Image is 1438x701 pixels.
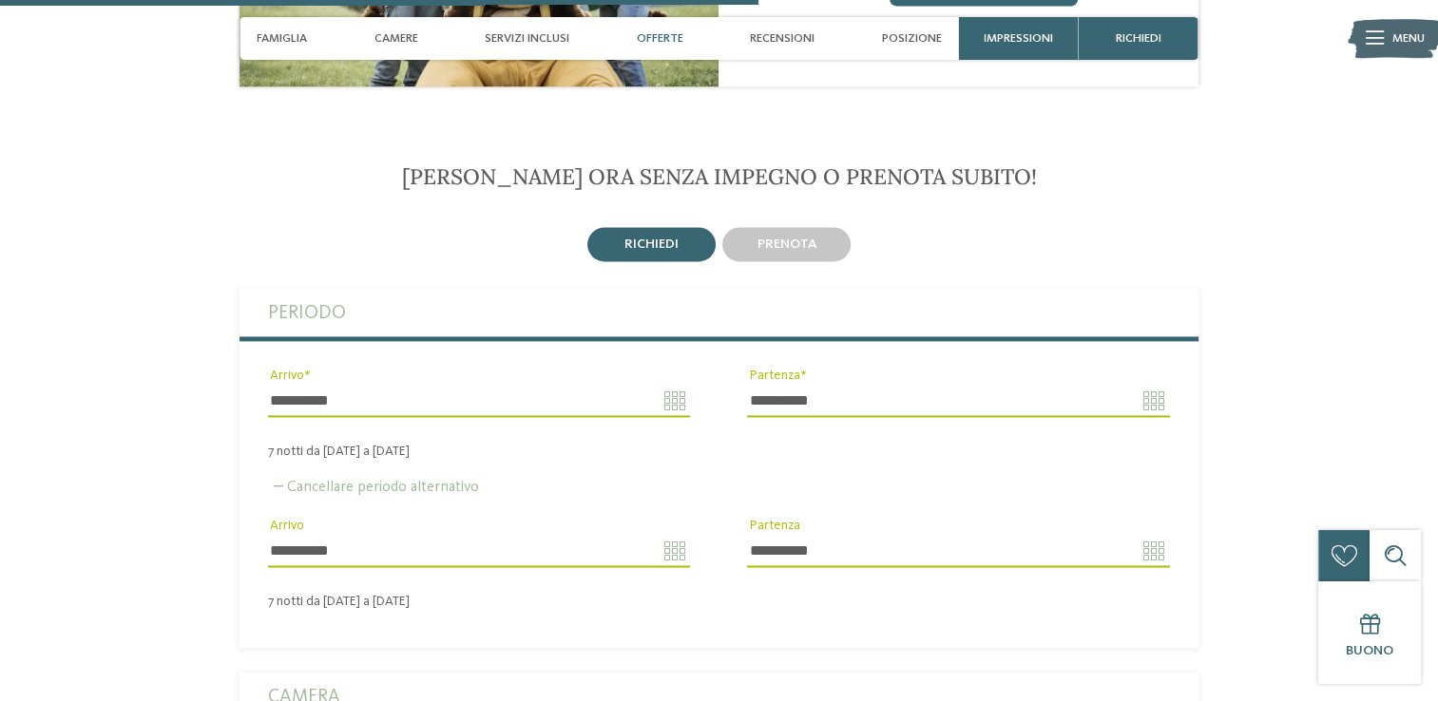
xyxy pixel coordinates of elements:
[485,31,569,46] span: Servizi inclusi
[1116,31,1161,46] span: richiedi
[1318,581,1421,684] a: Buono
[882,31,942,46] span: Posizione
[984,31,1053,46] span: Impressioni
[750,31,815,46] span: Recensioni
[268,480,479,495] label: Cancellare periodo alternativo
[624,237,679,251] span: richiedi
[240,444,1198,460] div: 7 notti da [DATE] a [DATE]
[401,162,1036,190] span: [PERSON_NAME] ora senza impegno o prenota subito!
[637,31,683,46] span: Offerte
[1346,644,1393,657] span: Buono
[757,237,816,251] span: prenota
[268,289,1170,336] label: Periodo
[374,31,418,46] span: Camere
[240,594,1198,610] div: 7 notti da [DATE] a [DATE]
[257,31,307,46] span: Famiglia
